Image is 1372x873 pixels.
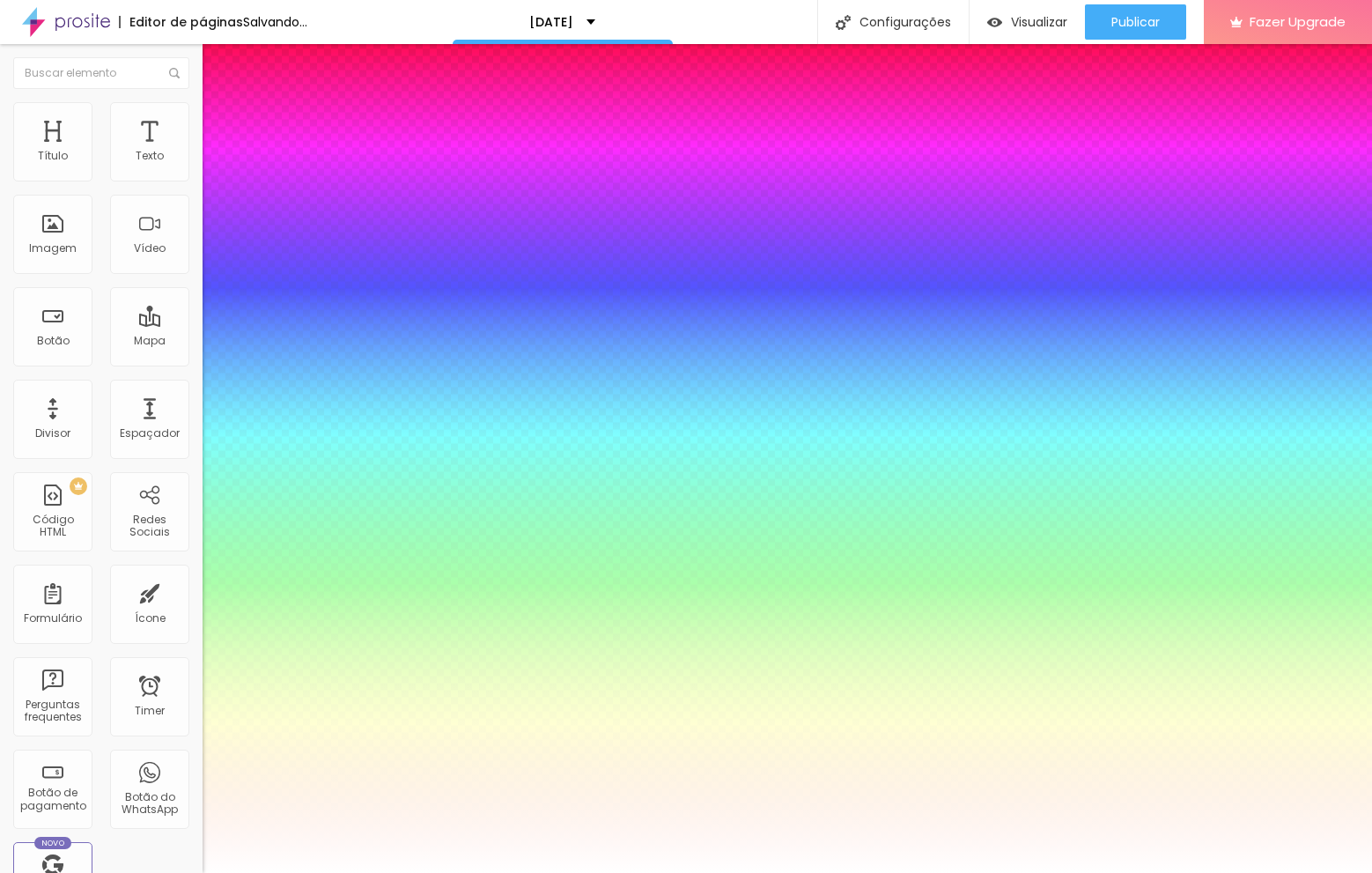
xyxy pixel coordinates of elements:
span: Publicar [1111,15,1160,29]
div: Botão de pagamento [18,787,87,812]
div: Texto [136,150,164,162]
button: Visualizar [970,4,1085,40]
div: Timer [135,705,165,717]
div: Editor de páginas [119,16,243,28]
div: Formulário [24,612,82,625]
div: Mapa [134,335,166,347]
div: Vídeo [134,242,166,255]
div: Redes Sociais [114,514,184,539]
div: Ícone [135,612,166,625]
div: Botão do WhatsApp [114,791,184,817]
div: Salvando... [243,16,307,28]
div: Divisor [35,427,70,440]
img: Icone [169,68,180,78]
div: Imagem [29,242,77,255]
div: Espaçador [120,427,180,440]
p: [DATE] [529,16,573,28]
div: Perguntas frequentes [18,699,87,724]
div: Novo [34,837,72,849]
div: Botão [37,335,70,347]
img: view-1.svg [987,15,1002,30]
div: Título [38,150,68,162]
span: Visualizar [1011,15,1067,29]
span: Fazer Upgrade [1250,14,1346,29]
button: Publicar [1085,4,1186,40]
div: Código HTML [18,514,87,539]
img: Icone [836,15,851,30]
input: Buscar elemento [13,57,189,89]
